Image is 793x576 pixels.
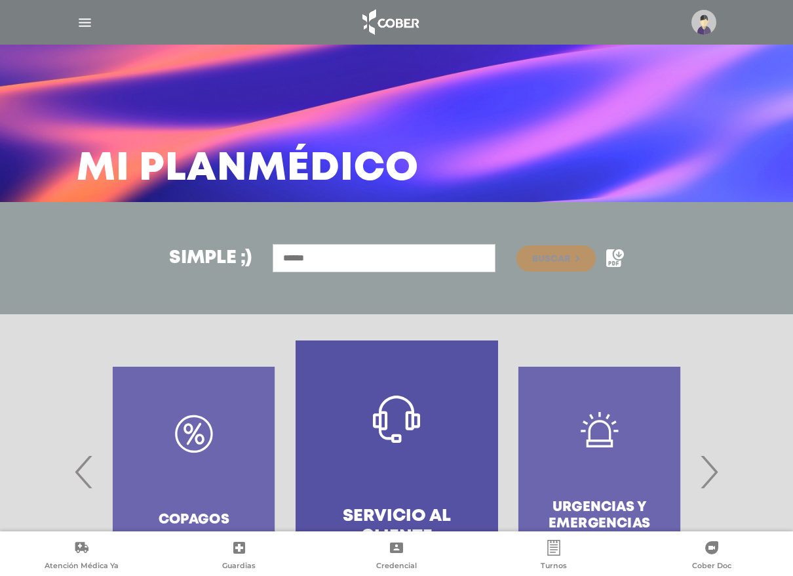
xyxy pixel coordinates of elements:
a: Credencial [318,540,475,573]
span: Previous [71,436,97,507]
span: Guardias [222,561,256,573]
a: Guardias [160,540,317,573]
img: profile-placeholder.svg [691,10,716,35]
img: logo_cober_home-white.png [355,7,424,38]
a: Atención Médica Ya [3,540,160,573]
span: Atención Médica Ya [45,561,119,573]
span: Buscar [532,255,570,264]
img: Cober_menu-lines-white.svg [77,14,93,31]
span: Next [696,436,722,507]
span: Turnos [541,561,567,573]
button: Buscar [516,245,595,272]
h4: Servicio al Cliente [319,506,474,547]
a: Turnos [475,540,632,573]
span: Credencial [376,561,417,573]
h3: Simple ;) [169,249,252,268]
a: Cober Doc [633,540,790,573]
span: Cober Doc [692,561,731,573]
h3: Mi Plan Médico [77,152,419,186]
